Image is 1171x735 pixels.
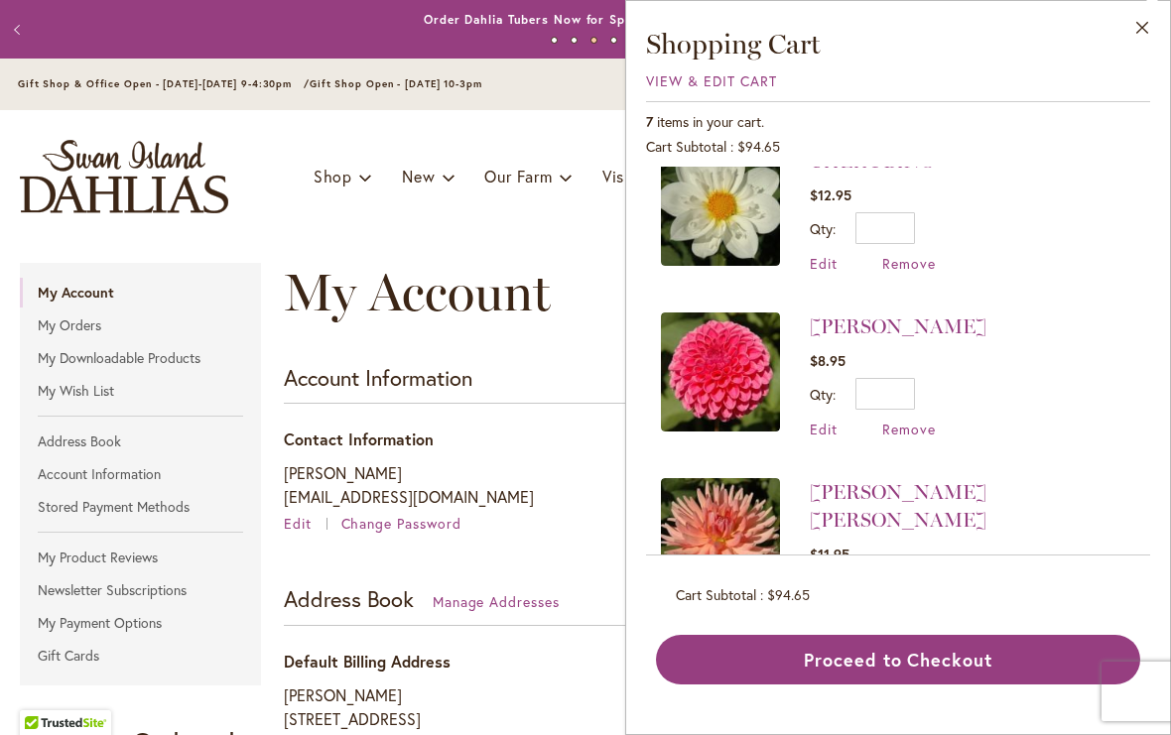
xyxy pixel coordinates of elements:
a: My Payment Options [20,608,261,638]
span: Shopping Cart [646,27,821,61]
a: View & Edit Cart [646,71,777,90]
strong: Address Book [284,584,414,613]
a: My Orders [20,310,261,340]
span: Gift Shop Open - [DATE] 10-3pm [310,77,482,90]
a: Change Password [341,514,462,533]
a: Order Dahlia Tubers Now for Spring 2026 Delivery! [424,12,747,27]
span: Shop [314,166,352,186]
a: Remove [882,254,936,273]
span: $12.95 [810,185,851,204]
span: Contact Information [284,429,434,449]
a: My Product Reviews [20,543,261,572]
span: Visit Us [602,166,660,186]
a: store logo [20,140,228,213]
span: Cart Subtotal [646,137,726,156]
a: Stored Payment Methods [20,492,261,522]
span: items in your cart. [657,112,764,131]
span: My Account [284,261,551,323]
a: CHERUBINO [661,147,780,273]
button: Proceed to Checkout [656,635,1140,684]
a: Address Book [20,427,261,456]
a: Account Information [20,459,261,489]
img: REBECCA LYNN [661,312,780,431]
span: $94.65 [737,137,780,156]
span: $94.65 [767,585,810,604]
strong: My Account [20,278,261,307]
a: My Wish List [20,376,261,406]
span: Cart Subtotal [676,585,756,604]
span: Gift Shop & Office Open - [DATE]-[DATE] 9-4:30pm / [18,77,310,90]
span: 7 [646,112,653,131]
button: 2 of 4 [571,37,578,44]
a: My Downloadable Products [20,343,261,373]
a: Edit [810,254,838,273]
strong: Account Information [284,363,472,392]
a: HEATHER MARIE [661,478,780,632]
span: New [402,166,435,186]
span: Edit [284,514,312,533]
a: [PERSON_NAME] [810,314,986,338]
a: [PERSON_NAME] [PERSON_NAME] [810,480,986,532]
span: $11.95 [810,545,849,563]
img: HEATHER MARIE [661,478,780,597]
a: REBECCA LYNN [661,312,780,438]
a: Newsletter Subscriptions [20,575,261,605]
a: Manage Addresses [433,592,561,611]
a: Gift Cards [20,641,261,671]
label: Qty [810,219,836,238]
a: Edit [810,420,838,438]
img: CHERUBINO [661,147,780,266]
button: 3 of 4 [590,37,597,44]
button: 4 of 4 [610,37,617,44]
p: [PERSON_NAME] [EMAIL_ADDRESS][DOMAIN_NAME] [284,461,701,509]
button: 1 of 4 [551,37,558,44]
a: Edit [284,514,337,533]
iframe: Launch Accessibility Center [15,665,70,720]
span: Default Billing Address [284,651,451,672]
a: Remove [882,420,936,438]
span: $8.95 [810,351,846,370]
label: Qty [810,385,836,404]
span: Our Farm [484,166,552,186]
